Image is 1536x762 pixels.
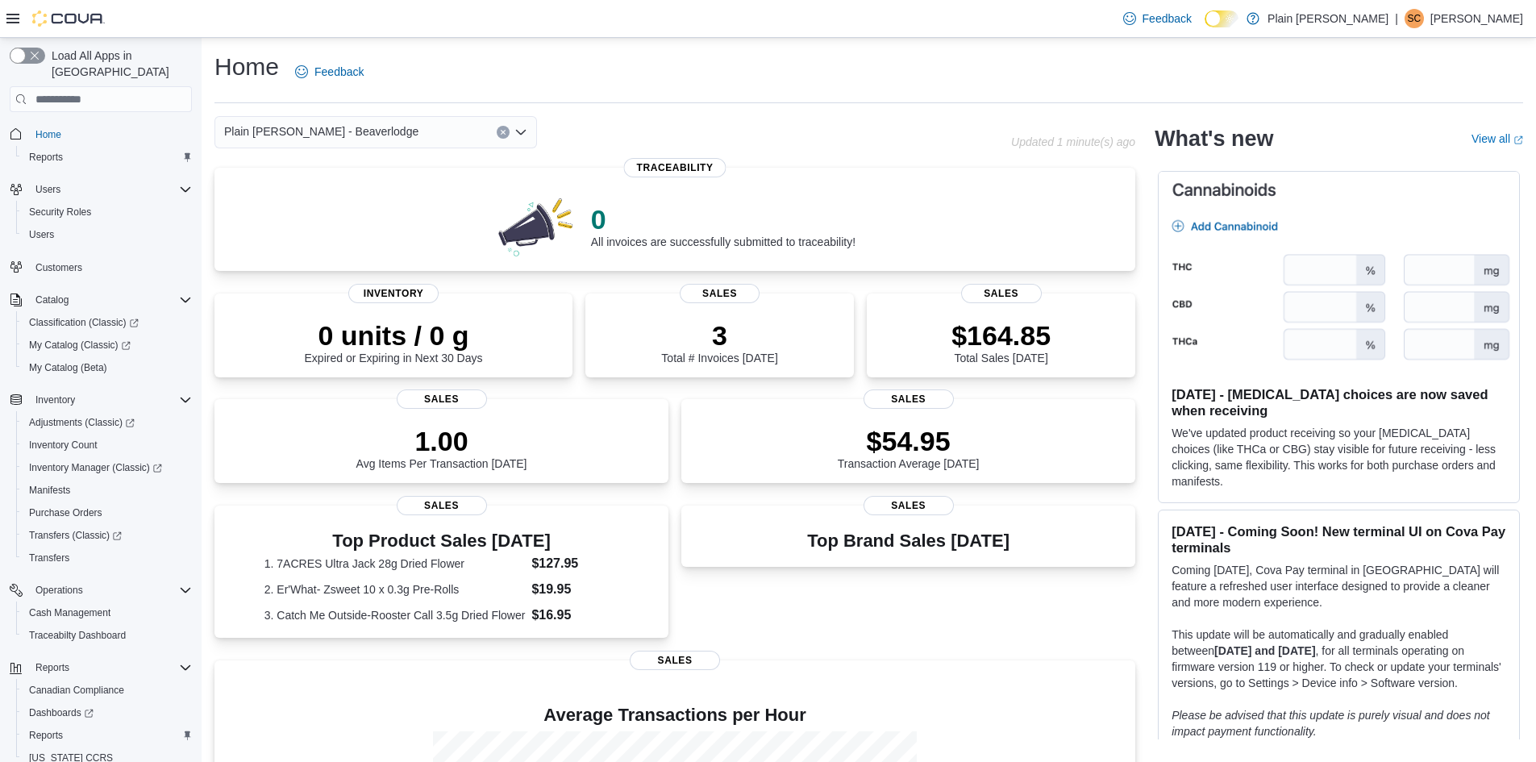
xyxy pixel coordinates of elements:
span: Transfers [29,552,69,564]
a: Classification (Classic) [23,313,145,332]
p: [PERSON_NAME] [1430,9,1523,28]
button: Reports [29,658,76,677]
span: Security Roles [29,206,91,219]
a: Inventory Manager (Classic) [16,456,198,479]
span: Sales [864,496,954,515]
svg: External link [1513,135,1523,145]
button: Operations [3,579,198,602]
a: Home [29,125,68,144]
span: Classification (Classic) [29,316,139,329]
a: My Catalog (Classic) [23,335,137,355]
dt: 3. Catch Me Outside-Rooster Call 3.5g Dried Flower [264,607,526,623]
span: Canadian Compliance [29,684,124,697]
span: Reports [35,661,69,674]
span: Traceabilty Dashboard [29,629,126,642]
p: | [1395,9,1398,28]
button: Security Roles [16,201,198,223]
span: Canadian Compliance [23,681,192,700]
span: Sales [397,496,487,515]
a: Transfers [23,548,76,568]
a: Cash Management [23,603,117,623]
button: Cash Management [16,602,198,624]
button: Reports [16,146,198,169]
p: Coming [DATE], Cova Pay terminal in [GEOGRAPHIC_DATA] will feature a refreshed user interface des... [1172,562,1506,610]
span: Transfers [23,548,192,568]
span: My Catalog (Beta) [29,361,107,374]
a: Feedback [289,56,370,88]
span: Manifests [23,481,192,500]
span: My Catalog (Classic) [29,339,131,352]
span: Reports [23,148,192,167]
a: Purchase Orders [23,503,109,523]
input: Dark Mode [1205,10,1238,27]
span: Operations [35,584,83,597]
div: Avg Items Per Transaction [DATE] [356,425,527,470]
p: 3 [661,319,777,352]
span: Reports [29,658,192,677]
span: SC [1408,9,1422,28]
dd: $127.95 [531,554,618,573]
span: Home [29,123,192,144]
button: Customers [3,256,198,279]
span: Catalog [29,290,192,310]
span: Transfers (Classic) [29,529,122,542]
button: Catalog [3,289,198,311]
span: Inventory [35,393,75,406]
span: Reports [23,726,192,745]
span: Security Roles [23,202,192,222]
div: Transaction Average [DATE] [838,425,980,470]
span: Sales [630,651,720,670]
h2: What's new [1155,126,1273,152]
p: $54.95 [838,425,980,457]
a: Adjustments (Classic) [23,413,141,432]
span: Customers [35,261,82,274]
span: Reports [29,729,63,742]
p: 0 [591,203,855,235]
h4: Average Transactions per Hour [227,706,1122,725]
span: Traceabilty Dashboard [23,626,192,645]
button: Canadian Compliance [16,679,198,702]
span: Users [29,180,192,199]
p: $164.85 [951,319,1051,352]
span: Dashboards [23,703,192,722]
span: Catalog [35,294,69,306]
button: Inventory Count [16,434,198,456]
button: Reports [3,656,198,679]
button: Reports [16,724,198,747]
span: Users [35,183,60,196]
p: 1.00 [356,425,527,457]
span: Inventory Manager (Classic) [23,458,192,477]
a: My Catalog (Classic) [16,334,198,356]
a: Inventory Manager (Classic) [23,458,169,477]
h3: [DATE] - Coming Soon! New terminal UI on Cova Pay terminals [1172,523,1506,556]
span: Sales [961,284,1042,303]
dd: $16.95 [531,606,618,625]
span: Sales [680,284,760,303]
img: 0 [494,194,578,258]
a: Classification (Classic) [16,311,198,334]
span: Adjustments (Classic) [23,413,192,432]
span: Feedback [314,64,364,80]
span: Users [29,228,54,241]
span: Customers [29,257,192,277]
span: Purchase Orders [29,506,102,519]
button: Users [3,178,198,201]
h3: Top Brand Sales [DATE] [807,531,1009,551]
span: Classification (Classic) [23,313,192,332]
span: Manifests [29,484,70,497]
button: Purchase Orders [16,502,198,524]
button: Users [16,223,198,246]
h3: [DATE] - [MEDICAL_DATA] choices are now saved when receiving [1172,386,1506,418]
strong: [DATE] and [DATE] [1214,644,1315,657]
span: Plain [PERSON_NAME] - Beaverlodge [224,122,418,141]
button: Operations [29,581,89,600]
button: Open list of options [514,126,527,139]
span: Inventory Count [23,435,192,455]
button: Clear input [497,126,510,139]
a: Inventory Count [23,435,104,455]
a: Users [23,225,60,244]
a: Reports [23,148,69,167]
p: Updated 1 minute(s) ago [1011,135,1135,148]
a: Customers [29,258,89,277]
div: All invoices are successfully submitted to traceability! [591,203,855,248]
